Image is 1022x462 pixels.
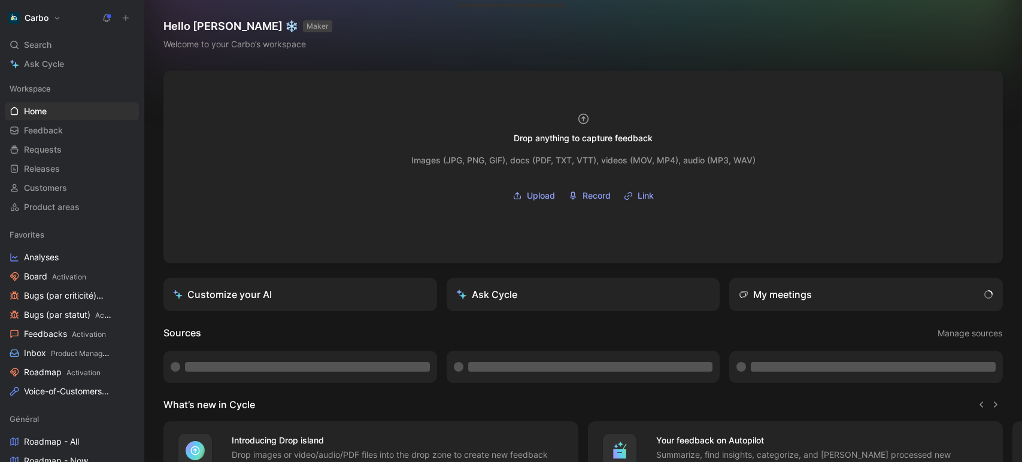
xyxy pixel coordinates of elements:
h2: Sources [163,326,201,341]
div: Favorites [5,226,139,244]
a: Product areas [5,198,139,216]
button: Record [564,187,615,205]
span: Record [583,189,611,203]
span: Analyses [24,251,59,263]
h2: What’s new in Cycle [163,397,255,412]
span: Upload [527,189,555,203]
span: Link [638,189,654,203]
span: Activation [52,272,86,281]
div: Search [5,36,139,54]
a: Home [5,102,139,120]
a: Feedback [5,121,139,139]
div: My meetings [739,287,812,302]
a: FeedbacksActivation [5,325,139,343]
span: Activation [95,311,129,320]
div: Général [5,410,139,428]
span: Bugs (par criticité) [24,290,113,302]
span: Roadmap [24,366,101,379]
span: Search [24,38,51,52]
a: Roadmap - All [5,433,139,451]
span: Favorites [10,229,44,241]
span: Activation [66,368,101,377]
div: Customize your AI [173,287,272,302]
a: Customers [5,179,139,197]
a: Customize your AI [163,278,437,311]
span: Ask Cycle [24,57,64,71]
a: Ask Cycle [5,55,139,73]
h1: Carbo [25,13,48,23]
a: Bugs (par statut)Activation [5,306,139,324]
span: Inbox [24,347,111,360]
span: Général [10,413,39,425]
button: Link [620,187,658,205]
span: Product Management [51,349,123,358]
span: Home [24,105,47,117]
div: Drop anything to capture feedback [514,131,653,145]
a: InboxProduct Management [5,344,139,362]
span: Product areas [24,201,80,213]
button: CarboCarbo [5,10,64,26]
div: Welcome to your Carbo’s workspace [163,37,332,51]
span: Roadmap - All [24,436,79,448]
span: Feedbacks [24,328,106,341]
span: Activation [72,330,106,339]
div: Workspace [5,80,139,98]
a: Voice-of-CustomersProduct Management [5,382,139,400]
span: Voice-of-Customers [24,385,118,398]
a: Requests [5,141,139,159]
a: RoadmapActivation [5,363,139,381]
span: Customers [24,182,67,194]
div: Images (JPG, PNG, GIF), docs (PDF, TXT, VTT), videos (MOV, MP4), audio (MP3, WAV) [411,153,756,168]
span: Requests [24,144,62,156]
span: Manage sources [938,326,1002,341]
button: Ask Cycle [447,278,720,311]
span: Board [24,270,86,283]
div: Ask Cycle [456,287,517,302]
h4: Introducing Drop island [232,433,564,448]
span: Bugs (par statut) [24,309,112,321]
a: Bugs (par criticité)Activation [5,287,139,305]
span: Feedback [24,124,63,136]
h4: Your feedback on Autopilot [656,433,988,448]
a: BoardActivation [5,268,139,285]
img: Carbo [8,12,20,24]
span: Releases [24,163,60,175]
h1: Hello [PERSON_NAME] ❄️ [163,19,332,34]
a: Releases [5,160,139,178]
span: Workspace [10,83,51,95]
button: Upload [508,187,559,205]
button: MAKER [303,20,332,32]
button: Manage sources [937,326,1003,341]
a: Analyses [5,248,139,266]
